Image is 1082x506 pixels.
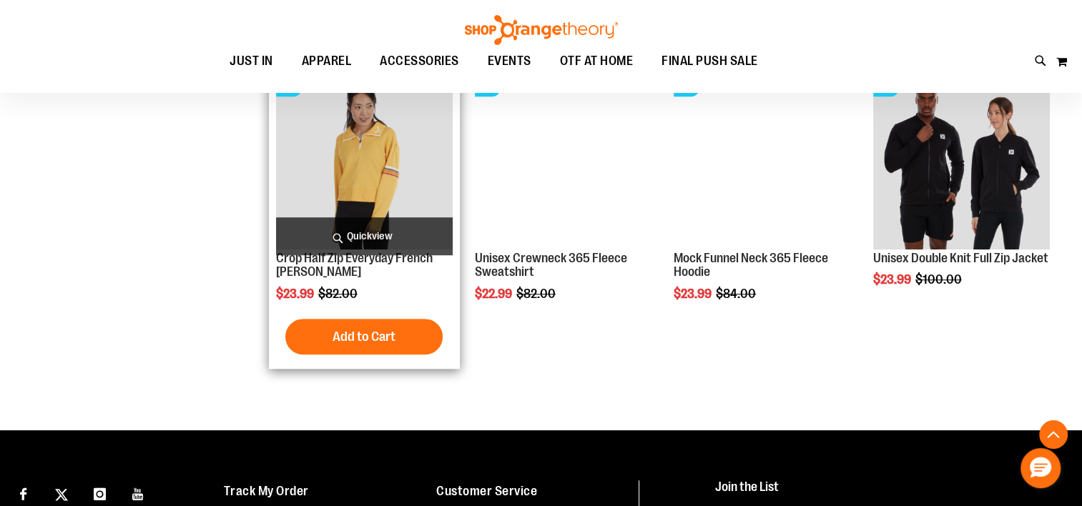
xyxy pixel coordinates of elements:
[302,45,352,77] span: APPAREL
[475,251,627,279] a: Unisex Crewneck 365 Fleece Sweatshirt
[674,72,850,249] img: Product image for Mock Funnel Neck 365 Fleece Hoodie
[276,72,453,249] img: Product image for Crop Half Zip Everyday French Terry Pullover
[55,488,68,501] img: Twitter
[873,72,1050,249] img: Product image for Unisex Double Knit Full Zip Jacket
[488,45,531,77] span: EVENTS
[276,251,433,279] a: Crop Half Zip Everyday French [PERSON_NAME]
[674,251,828,279] a: Mock Funnel Neck 365 Fleece Hoodie
[11,480,36,505] a: Visit our Facebook page
[230,45,273,77] span: JUST IN
[674,72,850,251] a: Product image for Mock Funnel Neck 365 Fleece HoodieSALE
[126,480,151,505] a: Visit our Youtube page
[915,272,964,287] span: $100.00
[287,45,366,78] a: APPAREL
[365,45,473,78] a: ACCESSORIES
[436,484,537,498] a: Customer Service
[276,72,453,251] a: Product image for Crop Half Zip Everyday French Terry PulloverSALE
[1039,420,1068,449] button: Back To Top
[285,319,443,354] button: Add to Cart
[674,287,714,301] span: $23.99
[873,251,1048,265] a: Unisex Double Knit Full Zip Jacket
[716,287,758,301] span: $84.00
[662,45,758,77] span: FINAL PUSH SALE
[49,480,74,505] a: Visit our X page
[224,484,309,498] a: Track My Order
[667,65,857,337] div: product
[269,65,460,369] div: product
[333,329,395,344] span: Add to Cart
[866,65,1057,323] div: product
[468,65,659,337] div: product
[516,287,558,301] span: $82.00
[647,45,772,77] a: FINAL PUSH SALE
[276,287,316,301] span: $23.99
[475,287,514,301] span: $22.99
[873,72,1050,251] a: Product image for Unisex Double Knit Full Zip JacketSALE
[380,45,459,77] span: ACCESSORIES
[473,45,546,78] a: EVENTS
[215,45,287,78] a: JUST IN
[1020,448,1061,488] button: Hello, have a question? Let’s chat.
[276,217,453,255] a: Quickview
[546,45,648,78] a: OTF AT HOME
[87,480,112,505] a: Visit our Instagram page
[873,272,913,287] span: $23.99
[560,45,634,77] span: OTF AT HOME
[318,287,360,301] span: $82.00
[475,72,651,251] a: Product image for Unisex Crewneck 365 Fleece SweatshirtSALE
[463,15,620,45] img: Shop Orangetheory
[475,72,651,249] img: Product image for Unisex Crewneck 365 Fleece Sweatshirt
